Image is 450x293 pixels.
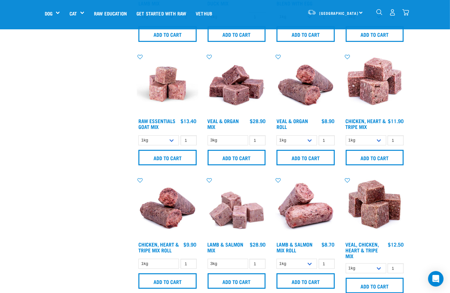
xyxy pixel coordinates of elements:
[208,26,266,42] input: Add to cart
[307,9,316,15] img: van-moving.png
[344,177,406,239] img: Veal Chicken Heart Tripe Mix 01
[137,54,198,115] img: Goat M Ix 38448
[277,119,308,128] a: Veal & Organ Roll
[249,259,266,269] input: 1
[319,135,335,145] input: 1
[208,119,239,128] a: Veal & Organ Mix
[138,26,197,42] input: Add to cart
[402,9,409,16] img: home-icon@2x.png
[428,271,444,287] div: Open Intercom Messenger
[206,54,267,115] img: 1158 Veal Organ Mix 01
[181,135,197,145] input: 1
[70,10,77,17] a: Cat
[389,9,396,16] img: user.png
[138,273,197,289] input: Add to cart
[346,119,386,128] a: Chicken, Heart & Tripe Mix
[181,118,197,124] div: $13.40
[184,241,197,247] div: $9.90
[45,10,52,17] a: Dog
[388,263,404,273] input: 1
[137,177,198,239] img: Chicken Heart Tripe Roll 01
[346,150,404,165] input: Add to cart
[132,0,191,26] a: Get started with Raw
[346,243,379,257] a: Veal, Chicken, Heart & Tripe Mix
[275,54,336,115] img: Veal Organ Mix Roll 01
[138,243,179,251] a: Chicken, Heart & Tripe Mix Roll
[277,150,335,165] input: Add to cart
[275,177,336,239] img: 1261 Lamb Salmon Roll 01
[319,12,358,14] span: [GEOGRAPHIC_DATA]
[206,177,267,239] img: 1029 Lamb Salmon Mix 01
[277,243,313,251] a: Lamb & Salmon Mix Roll
[208,150,266,165] input: Add to cart
[250,118,266,124] div: $28.90
[388,118,404,124] div: $11.90
[344,54,406,115] img: 1062 Chicken Heart Tripe Mix 01
[250,241,266,247] div: $28.90
[181,259,197,269] input: 1
[191,0,217,26] a: Vethub
[319,259,335,269] input: 1
[346,26,404,42] input: Add to cart
[376,9,382,15] img: home-icon-1@2x.png
[208,273,266,289] input: Add to cart
[249,135,266,145] input: 1
[322,241,335,247] div: $8.70
[138,150,197,165] input: Add to cart
[277,26,335,42] input: Add to cart
[388,241,404,247] div: $12.50
[208,243,244,251] a: Lamb & Salmon Mix
[388,135,404,145] input: 1
[89,0,132,26] a: Raw Education
[322,118,335,124] div: $8.90
[138,119,175,128] a: Raw Essentials Goat Mix
[277,273,335,289] input: Add to cart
